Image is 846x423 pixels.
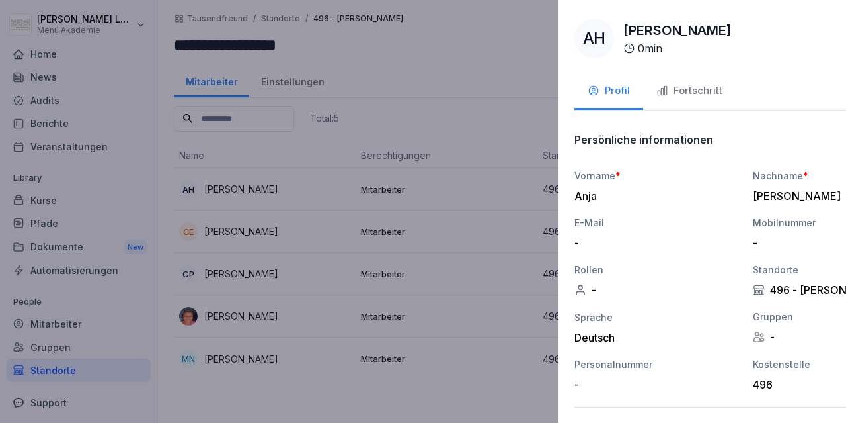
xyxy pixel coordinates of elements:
[574,189,733,203] div: Anja
[574,169,740,183] div: Vorname
[656,83,722,99] div: Fortschritt
[574,236,733,250] div: -
[574,331,740,344] div: Deutsch
[574,74,643,110] button: Profil
[574,263,740,277] div: Rollen
[623,21,732,40] p: [PERSON_NAME]
[574,133,713,146] p: Persönliche informationen
[643,74,736,110] button: Fortschritt
[574,216,740,230] div: E-Mail
[574,19,614,58] div: AH
[588,83,630,99] div: Profil
[574,357,740,371] div: Personalnummer
[574,283,740,297] div: -
[638,40,662,56] p: 0 min
[574,310,740,324] div: Sprache
[574,378,733,391] div: -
